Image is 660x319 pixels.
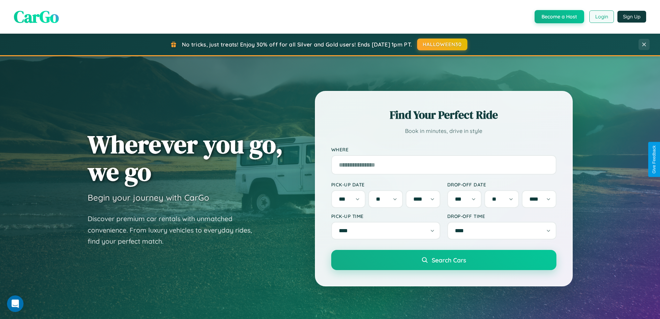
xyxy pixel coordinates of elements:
[331,107,556,123] h2: Find Your Perfect Ride
[331,126,556,136] p: Book in minutes, drive in style
[88,213,261,247] p: Discover premium car rentals with unmatched convenience. From luxury vehicles to everyday rides, ...
[589,10,614,23] button: Login
[331,250,556,270] button: Search Cars
[182,41,412,48] span: No tricks, just treats! Enjoy 30% off for all Silver and Gold users! Ends [DATE] 1pm PT.
[7,295,24,312] iframe: Intercom live chat
[331,182,440,187] label: Pick-up Date
[617,11,646,23] button: Sign Up
[331,213,440,219] label: Pick-up Time
[14,5,59,28] span: CarGo
[417,39,467,50] button: HALLOWEEN30
[652,145,657,174] div: Give Feedback
[432,256,466,264] span: Search Cars
[88,131,283,185] h1: Wherever you go, we go
[88,192,209,203] h3: Begin your journey with CarGo
[447,182,556,187] label: Drop-off Date
[331,146,556,152] label: Where
[535,10,584,23] button: Become a Host
[447,213,556,219] label: Drop-off Time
